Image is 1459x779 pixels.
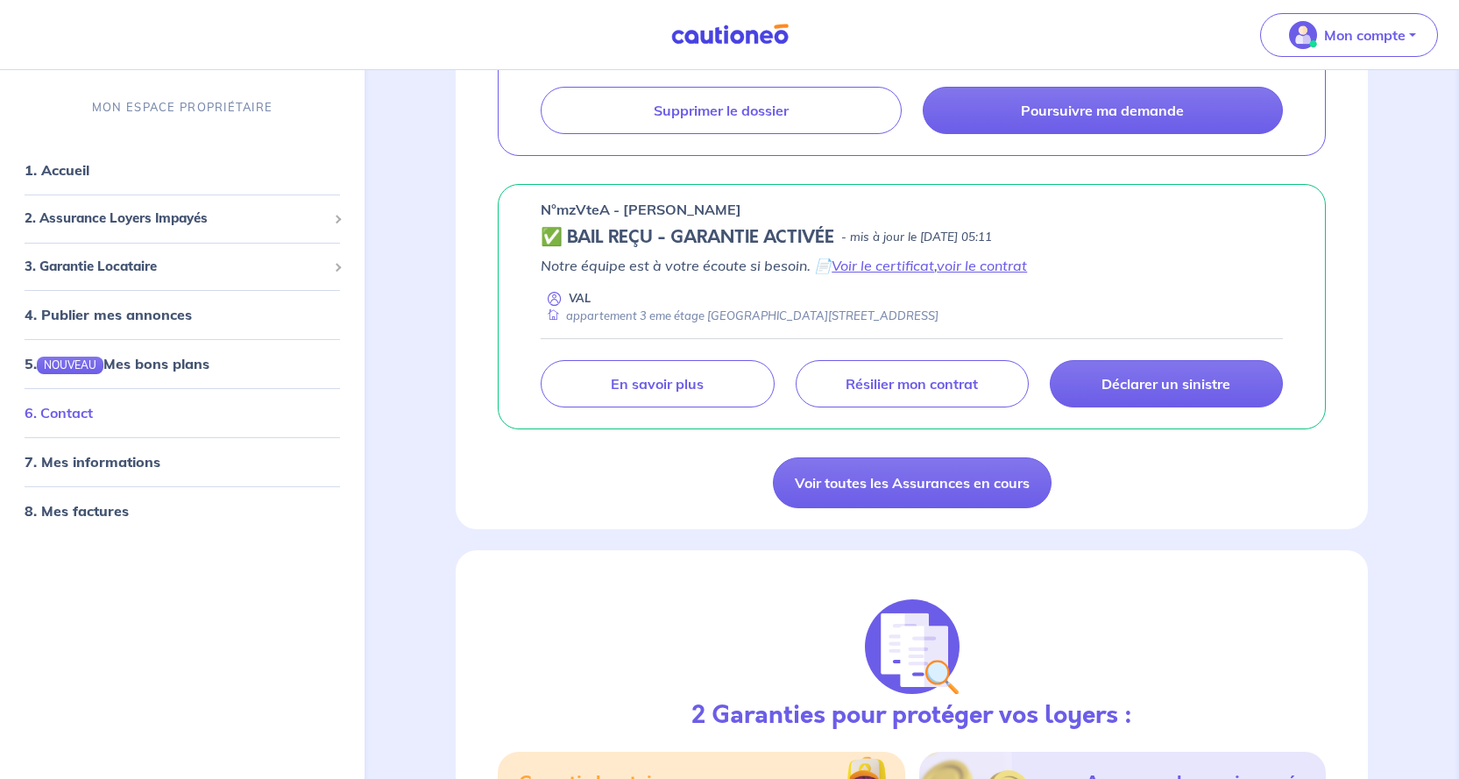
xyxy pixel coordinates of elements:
a: 8. Mes factures [25,502,129,520]
div: 8. Mes factures [7,493,358,528]
a: Résilier mon contrat [796,360,1029,407]
span: 2. Assurance Loyers Impayés [25,209,327,229]
p: Poursuivre ma demande [1021,102,1184,119]
a: 7. Mes informations [25,453,160,471]
a: Poursuivre ma demande [923,87,1283,134]
a: Voir toutes les Assurances en cours [773,457,1052,508]
a: Supprimer le dossier [541,87,901,134]
div: 6. Contact [7,395,358,430]
img: justif-loupe [865,599,960,694]
div: 5.NOUVEAUMes bons plans [7,346,358,381]
p: Supprimer le dossier [654,102,789,119]
h5: ✅ BAIL REÇU - GARANTIE ACTIVÉE [541,227,834,248]
p: Résilier mon contrat [846,375,978,393]
p: En savoir plus [611,375,704,393]
p: Notre équipe est à votre écoute si besoin. 📄 , [541,255,1283,276]
button: illu_account_valid_menu.svgMon compte [1260,13,1438,57]
div: 7. Mes informations [7,444,358,479]
a: 4. Publier mes annonces [25,306,192,323]
div: appartement 3 eme étage [GEOGRAPHIC_DATA][STREET_ADDRESS] [541,308,938,324]
img: illu_account_valid_menu.svg [1289,21,1317,49]
div: state: CONTRACT-VALIDATED, Context: NEW,MAYBE-CERTIFICATE,ALONE,LESSOR-DOCUMENTS [541,227,1283,248]
a: voir le contrat [937,257,1027,274]
div: 3. Garantie Locataire [7,250,358,284]
a: 6. Contact [25,404,93,421]
img: Cautioneo [664,24,796,46]
a: Déclarer un sinistre [1050,360,1283,407]
div: 4. Publier mes annonces [7,297,358,332]
p: MON ESPACE PROPRIÉTAIRE [92,99,273,116]
div: 2. Assurance Loyers Impayés [7,202,358,236]
span: 3. Garantie Locataire [25,257,327,277]
p: Mon compte [1324,25,1406,46]
p: Déclarer un sinistre [1101,375,1230,393]
h3: 2 Garanties pour protéger vos loyers : [691,701,1132,731]
a: Voir le certificat [832,257,934,274]
div: 1. Accueil [7,152,358,188]
a: En savoir plus [541,360,774,407]
p: n°mzVteA - [PERSON_NAME] [541,199,741,220]
p: VAL [569,290,591,307]
a: 1. Accueil [25,161,89,179]
p: - mis à jour le [DATE] 05:11 [841,229,992,246]
a: 5.NOUVEAUMes bons plans [25,355,209,372]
